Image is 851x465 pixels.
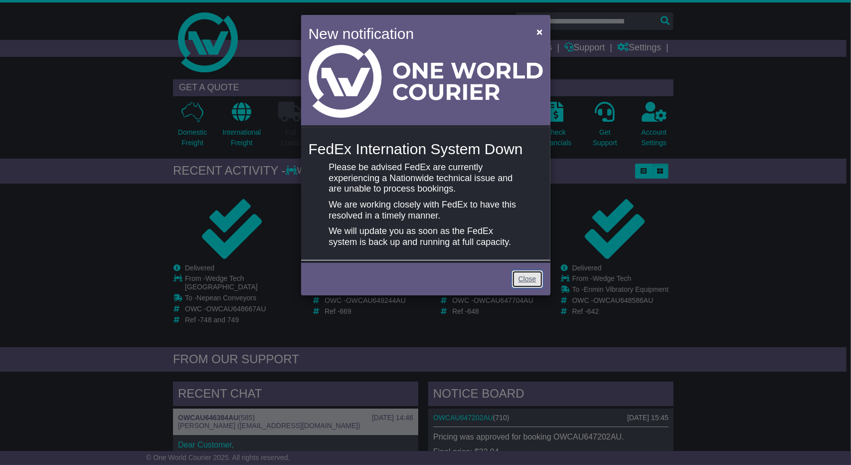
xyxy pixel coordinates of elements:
[329,200,522,221] p: We are working closely with FedEx to have this resolved in a timely manner.
[309,45,543,118] img: Light
[309,141,543,157] h4: FedEx Internation System Down
[329,162,522,195] p: Please be advised FedEx are currently experiencing a Nationwide technical issue and are unable to...
[309,22,522,45] h4: New notification
[531,21,547,42] button: Close
[536,26,542,37] span: ×
[329,226,522,247] p: We will update you as soon as the FedEx system is back up and running at full capacity.
[512,270,543,288] a: Close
